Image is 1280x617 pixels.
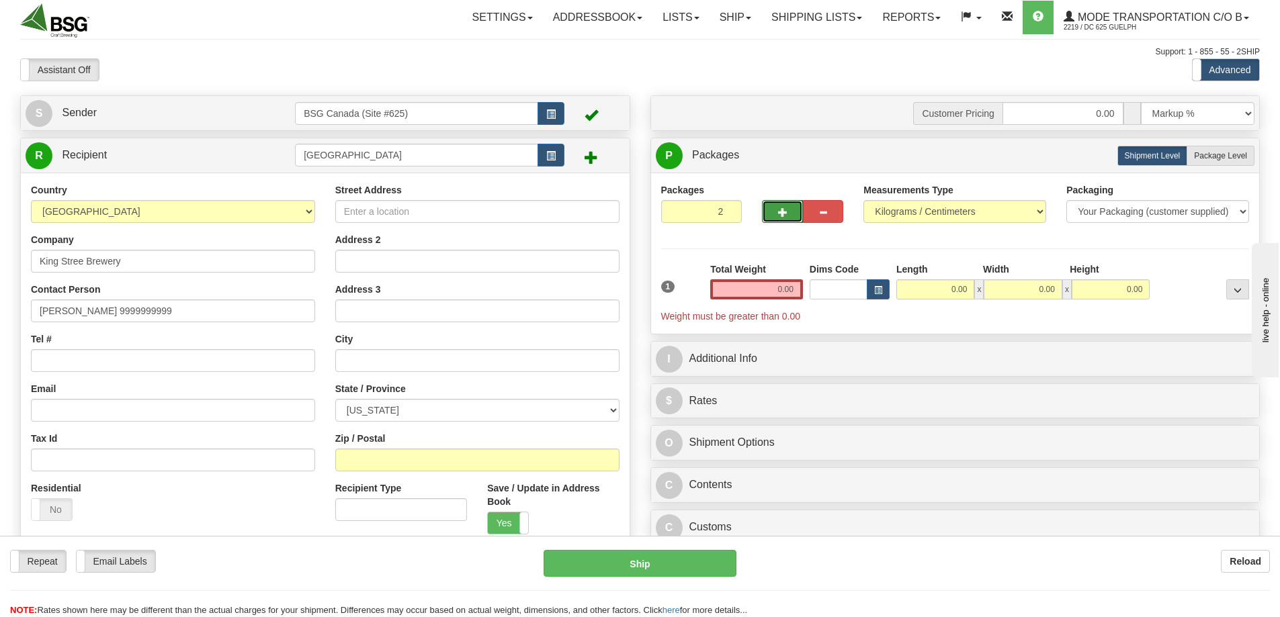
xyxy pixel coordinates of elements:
[462,1,543,34] a: Settings
[692,149,739,160] span: Packages
[656,514,683,541] span: C
[26,142,52,169] span: R
[20,46,1260,58] div: Support: 1 - 855 - 55 - 2SHIP
[31,332,52,346] label: Tel #
[983,263,1009,276] label: Width
[32,499,72,520] label: No
[661,311,801,322] span: Weight must be greater than 0.00
[335,183,402,197] label: Street Address
[543,1,653,34] a: Addressbook
[1074,11,1242,23] span: Mode Transportation c/o B
[710,263,766,276] label: Total Weight
[656,345,1255,373] a: IAdditional Info
[487,481,619,508] label: Save / Update in Address Book
[31,432,57,445] label: Tax Id
[656,514,1255,541] a: CCustoms
[1054,1,1259,34] a: Mode Transportation c/o B 2219 / DC 625 Guelph
[31,233,74,246] label: Company
[26,100,52,127] span: S
[11,551,66,572] label: Repeat
[335,382,406,395] label: State / Province
[77,551,155,572] label: Email Labels
[661,183,705,197] label: Packages
[863,183,953,197] label: Measurements Type
[31,283,100,296] label: Contact Person
[663,605,680,615] a: here
[26,99,295,127] a: S Sender
[913,102,1002,125] span: Customer Pricing
[31,481,81,495] label: Residential
[1230,556,1261,567] b: Reload
[544,550,736,577] button: Ship
[656,346,683,373] span: I
[1249,240,1279,377] iframe: chat widget
[335,200,620,223] input: Enter a location
[335,481,402,495] label: Recipient Type
[335,283,381,296] label: Address 3
[872,1,951,34] a: Reports
[656,430,683,457] span: O
[656,387,683,414] span: $
[1221,550,1270,573] button: Reload
[1226,279,1249,299] div: ...
[62,149,107,160] span: Recipient
[1064,21,1164,34] span: 2219 / DC 625 Guelph
[652,1,709,34] a: Lists
[1066,183,1113,197] label: Packaging
[21,59,99,81] label: Assistant Off
[656,142,683,169] span: P
[661,281,675,293] span: 1
[295,144,538,167] input: Recipient Id
[335,432,386,445] label: Zip / Postal
[1070,263,1099,276] label: Height
[656,387,1255,415] a: $Rates
[710,1,761,34] a: Ship
[335,332,353,346] label: City
[31,382,56,395] label: Email
[656,142,1255,169] a: P Packages
[656,429,1255,457] a: OShipment Options
[1062,279,1072,299] span: x
[974,279,984,299] span: x
[1194,151,1247,160] span: Package Level
[62,107,97,118] span: Sender
[31,183,67,197] label: Country
[656,471,1255,499] a: CContents
[488,512,528,534] label: Yes
[335,233,381,246] label: Address 2
[26,142,265,169] a: R Recipient
[10,11,124,21] div: live help - online
[1193,59,1259,81] label: Advanced
[896,263,928,276] label: Length
[1125,151,1181,160] span: Shipment Level
[656,472,683,499] span: C
[295,102,538,125] input: Sender Id
[761,1,872,34] a: Shipping lists
[20,3,89,38] img: logo2219.jpg
[10,605,37,615] span: NOTE:
[810,263,859,276] label: Dims Code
